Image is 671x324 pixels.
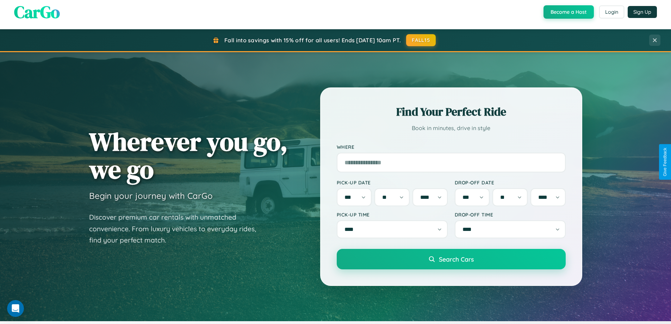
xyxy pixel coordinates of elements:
p: Book in minutes, drive in style [337,123,566,133]
button: Become a Host [543,5,594,19]
h2: Find Your Perfect Ride [337,104,566,120]
button: Login [599,6,624,18]
label: Drop-off Time [455,212,566,218]
iframe: Intercom live chat [7,300,24,317]
span: CarGo [14,0,60,24]
p: Discover premium car rentals with unmatched convenience. From luxury vehicles to everyday rides, ... [89,212,265,246]
label: Pick-up Time [337,212,448,218]
label: Where [337,144,566,150]
h3: Begin your journey with CarGo [89,190,213,201]
h1: Wherever you go, we go [89,128,288,183]
button: Sign Up [628,6,657,18]
label: Drop-off Date [455,179,566,185]
button: Search Cars [337,249,566,269]
span: Fall into savings with 15% off for all users! Ends [DATE] 10am PT. [224,37,401,44]
label: Pick-up Date [337,179,448,185]
div: Give Feedback [663,148,667,176]
button: FALL15 [406,34,436,46]
span: Search Cars [439,255,474,263]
